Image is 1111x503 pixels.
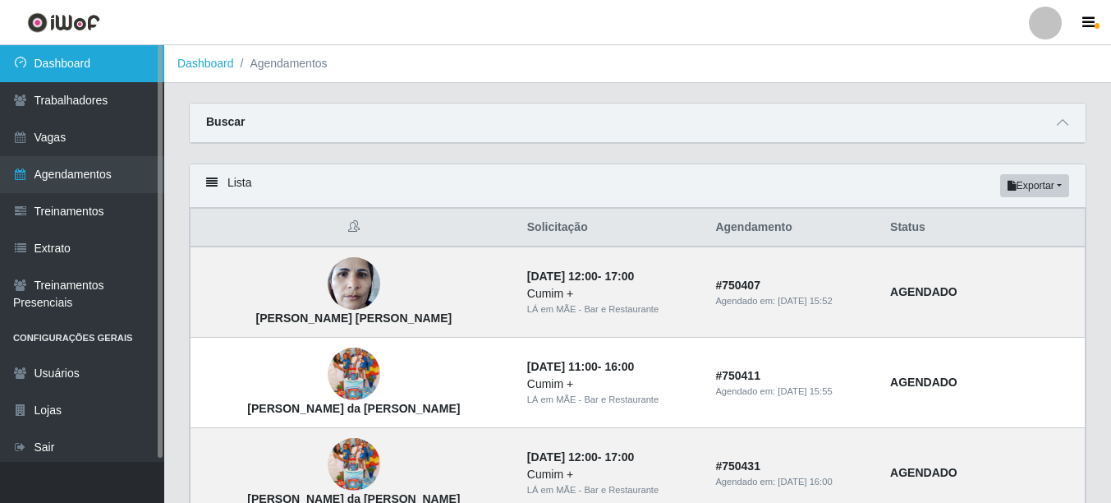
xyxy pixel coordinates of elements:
div: Agendado em: [715,294,870,308]
strong: # 750407 [715,279,760,292]
strong: # 750431 [715,459,760,473]
div: Cumim + [527,466,696,483]
strong: Buscar [206,115,245,128]
nav: breadcrumb [164,45,1111,83]
time: 16:00 [604,360,634,373]
div: Cumim + [527,285,696,302]
time: [DATE] 11:00 [527,360,598,373]
div: Agendado em: [715,385,870,399]
time: [DATE] 15:55 [778,386,832,396]
div: LÁ em MÃE - Bar e Restaurante [527,483,696,497]
img: CoreUI Logo [27,12,100,33]
div: Agendado em: [715,475,870,489]
strong: AGENDADO [890,466,957,479]
div: LÁ em MÃE - Bar e Restaurante [527,302,696,316]
a: Dashboard [177,57,234,70]
div: Cumim + [527,376,696,393]
time: 17:00 [604,270,634,283]
time: 17:00 [604,450,634,464]
th: Solicitação [517,209,706,247]
th: Status [880,209,1085,247]
time: [DATE] 12:00 [527,270,598,283]
th: Agendamento [705,209,880,247]
li: Agendamentos [234,55,328,72]
strong: - [527,360,634,373]
div: Lista [190,164,1086,208]
strong: AGENDADO [890,285,957,298]
div: LÁ em MÃE - Bar e Restaurante [527,393,696,407]
strong: - [527,270,634,283]
button: Exportar [1000,174,1069,197]
strong: [PERSON_NAME] da [PERSON_NAME] [247,402,460,415]
time: [DATE] 15:52 [778,296,832,306]
strong: [PERSON_NAME] [PERSON_NAME] [255,311,452,325]
time: [DATE] 12:00 [527,450,598,464]
time: [DATE] 16:00 [778,477,832,487]
img: Ítalo Gabriel da Silva Santos [328,327,380,421]
strong: AGENDADO [890,376,957,389]
strong: # 750411 [715,369,760,382]
img: Maria José de Oliveira Barbosa [328,249,380,319]
strong: - [527,450,634,464]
